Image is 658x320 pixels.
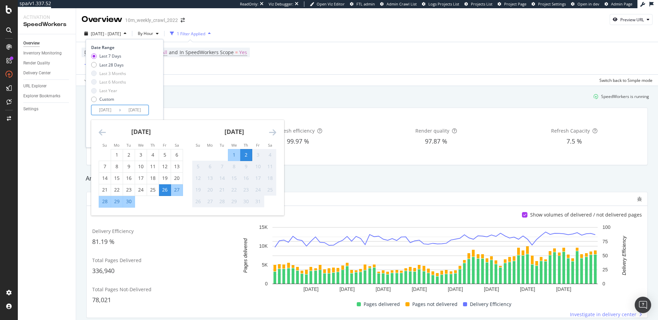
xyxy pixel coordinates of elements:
div: 14 [216,175,228,182]
span: Total Pages Delivered [92,257,142,263]
div: 24 [135,186,147,193]
td: Not available. Thursday, October 23, 2025 [240,184,252,196]
div: 3 [252,151,264,158]
td: Choose Wednesday, September 10, 2025 as your check-in date. It’s available. [135,161,147,172]
div: Last 3 Months [91,71,126,76]
button: Preview URL [610,14,653,25]
a: Admin Page [605,1,632,7]
text: Delivery Efficiency [621,236,627,275]
div: Delivery Center [23,70,51,77]
td: Not available. Thursday, October 9, 2025 [240,161,252,172]
td: Not available. Wednesday, October 8, 2025 [228,161,240,172]
td: Not available. Friday, October 10, 2025 [252,161,264,172]
td: Not available. Wednesday, October 29, 2025 [228,196,240,207]
div: 10m_weekly_crawl_2022 [125,17,178,24]
span: Refresh Capacity [551,127,590,134]
div: 29 [228,198,240,205]
div: 12 [159,163,171,170]
div: Calendar [91,120,284,216]
text: 100 [602,225,611,230]
div: 11 [147,163,159,170]
div: Inventory Monitoring [23,50,62,57]
div: 14 [99,175,111,182]
span: Refresh efficiency [274,127,315,134]
small: Fr [163,143,167,148]
div: Last 7 Days [91,53,126,59]
td: Not available. Tuesday, October 14, 2025 [216,172,228,184]
td: Not available. Friday, October 24, 2025 [252,184,264,196]
div: Last 28 Days [91,62,126,68]
div: A chart. [232,224,638,295]
div: Last Year [99,88,117,94]
td: Not available. Sunday, October 19, 2025 [192,184,204,196]
text: [DATE] [484,287,499,292]
text: [DATE] [340,287,355,292]
td: Choose Wednesday, September 24, 2025 as your check-in date. It’s available. [135,184,147,196]
div: 16 [123,175,135,182]
div: 1 [228,151,240,158]
div: Viz Debugger: [269,1,293,7]
td: Choose Tuesday, September 16, 2025 as your check-in date. It’s available. [123,172,135,184]
div: 30 [240,198,252,205]
span: Delivery Efficiency [92,228,134,234]
div: 20 [171,175,183,182]
div: Open Intercom Messenger [635,297,651,313]
div: 5 [192,163,204,170]
div: 31 [252,198,264,205]
div: Last 6 Months [91,79,126,85]
td: Not available. Wednesday, October 22, 2025 [228,184,240,196]
text: 5K [262,262,268,268]
td: Selected. Tuesday, September 30, 2025 [123,196,135,207]
span: 336,940 [92,267,114,275]
td: Selected. Monday, September 29, 2025 [111,196,123,207]
td: Not available. Monday, October 27, 2025 [204,196,216,207]
td: Not available. Saturday, October 11, 2025 [264,161,276,172]
span: Render quality [415,127,449,134]
div: 20 [204,186,216,193]
text: 0 [265,281,268,287]
div: 2 [123,151,135,158]
div: Activation [23,14,70,21]
div: 1 Filter Applied [177,31,205,37]
div: 30 [123,198,135,205]
div: 25 [147,186,159,193]
td: Selected. Saturday, September 27, 2025 [171,184,183,196]
span: All [161,48,167,57]
a: Logs Projects List [422,1,459,7]
td: Not available. Friday, October 17, 2025 [252,172,264,184]
a: Open Viz Editor [310,1,345,7]
input: End Date [121,105,148,115]
td: Not available. Sunday, October 12, 2025 [192,172,204,184]
span: By Hour [135,30,153,36]
a: Project Page [498,1,526,7]
div: 17 [252,175,264,182]
td: Choose Thursday, September 18, 2025 as your check-in date. It’s available. [147,172,159,184]
td: Not available. Saturday, October 4, 2025 [264,149,276,161]
div: Switch back to Simple mode [599,77,653,83]
div: Are search engines delivered from your cache? [82,174,652,183]
span: Total Pages Not-Delivered [92,286,151,293]
small: Sa [268,143,272,148]
div: 10 [135,163,147,170]
a: Admin Crawl List [380,1,417,7]
div: 22 [228,186,240,193]
td: Not available. Wednesday, October 15, 2025 [228,172,240,184]
text: 25 [602,267,608,272]
div: 29 [111,198,123,205]
div: 25 [264,186,276,193]
span: 99.97 % [287,137,309,145]
text: 0 [602,281,605,287]
span: Admin Crawl List [387,1,417,7]
td: Not available. Saturday, October 25, 2025 [264,184,276,196]
div: Move backward to switch to the previous month. [99,128,106,137]
td: Choose Friday, September 5, 2025 as your check-in date. It’s available. [159,149,171,161]
button: Add Filter [82,61,109,69]
text: Pages delivered [243,238,248,273]
small: Mo [207,143,213,148]
div: Last 28 Days [99,62,124,68]
div: Last 3 Months [99,71,126,76]
a: Project Settings [532,1,566,7]
div: SpeedWorkers [23,21,70,28]
div: 26 [192,198,204,205]
a: Investigate in delivery center [570,311,642,318]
